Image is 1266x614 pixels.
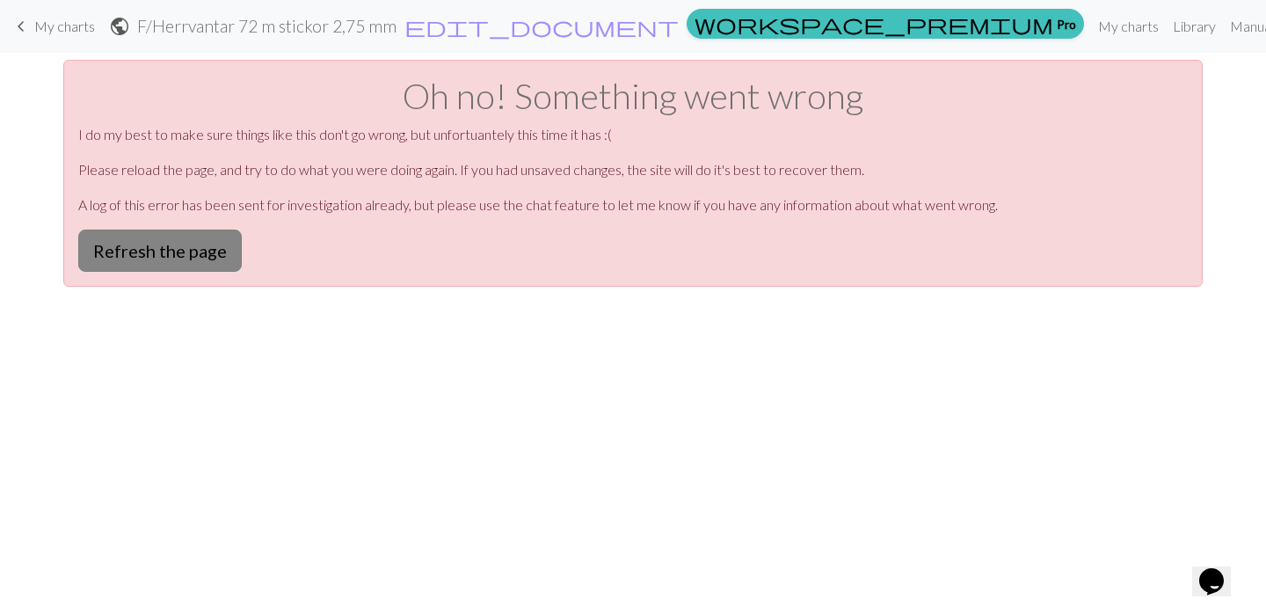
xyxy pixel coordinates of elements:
p: I do my best to make sure things like this don't go wrong, but unfortuantely this time it has :( [78,124,1188,145]
span: My charts [34,18,95,34]
p: Please reload the page, and try to do what you were doing again. If you had unsaved changes, the ... [78,159,1188,180]
iframe: chat widget [1192,544,1248,596]
a: My charts [11,11,95,41]
span: edit_document [404,14,679,39]
a: My charts [1091,9,1166,44]
span: public [109,14,130,39]
span: workspace_premium [695,11,1053,36]
a: Library [1166,9,1223,44]
button: Refresh the page [78,230,242,272]
h2: F / Herrvantar 72 m stickor 2,75 mm [137,16,397,36]
h1: Oh no! Something went wrong [78,75,1188,117]
span: keyboard_arrow_left [11,14,32,39]
p: A log of this error has been sent for investigation already, but please use the chat feature to l... [78,194,1188,216]
a: Pro [687,9,1084,39]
